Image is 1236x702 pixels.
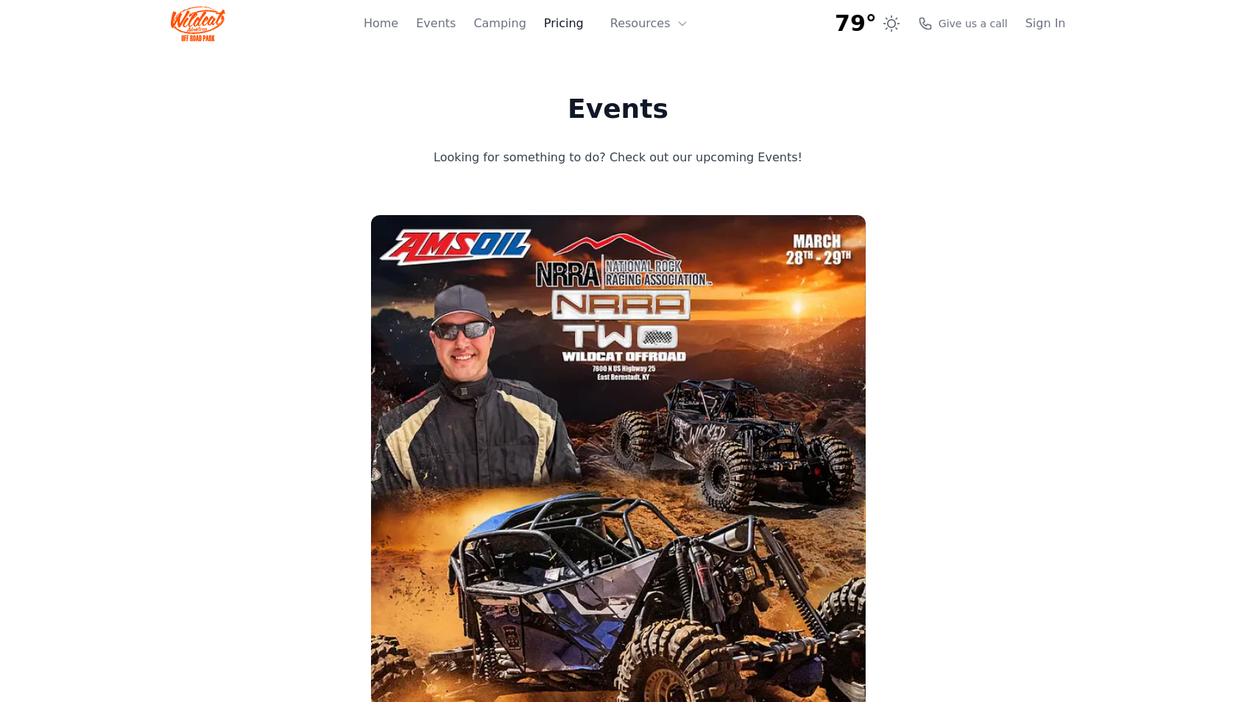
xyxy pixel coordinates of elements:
a: Pricing [544,15,584,32]
span: Give us a call [939,16,1008,31]
p: Looking for something to do? Check out our upcoming Events! [375,147,862,168]
button: Resources [601,9,697,38]
a: Home [364,15,398,32]
img: Wildcat Logo [171,6,226,41]
a: Give us a call [918,16,1008,31]
a: Sign In [1025,15,1066,32]
a: Camping [473,15,526,32]
span: 79° [835,10,877,37]
a: Events [416,15,456,32]
h1: Events [375,94,862,124]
